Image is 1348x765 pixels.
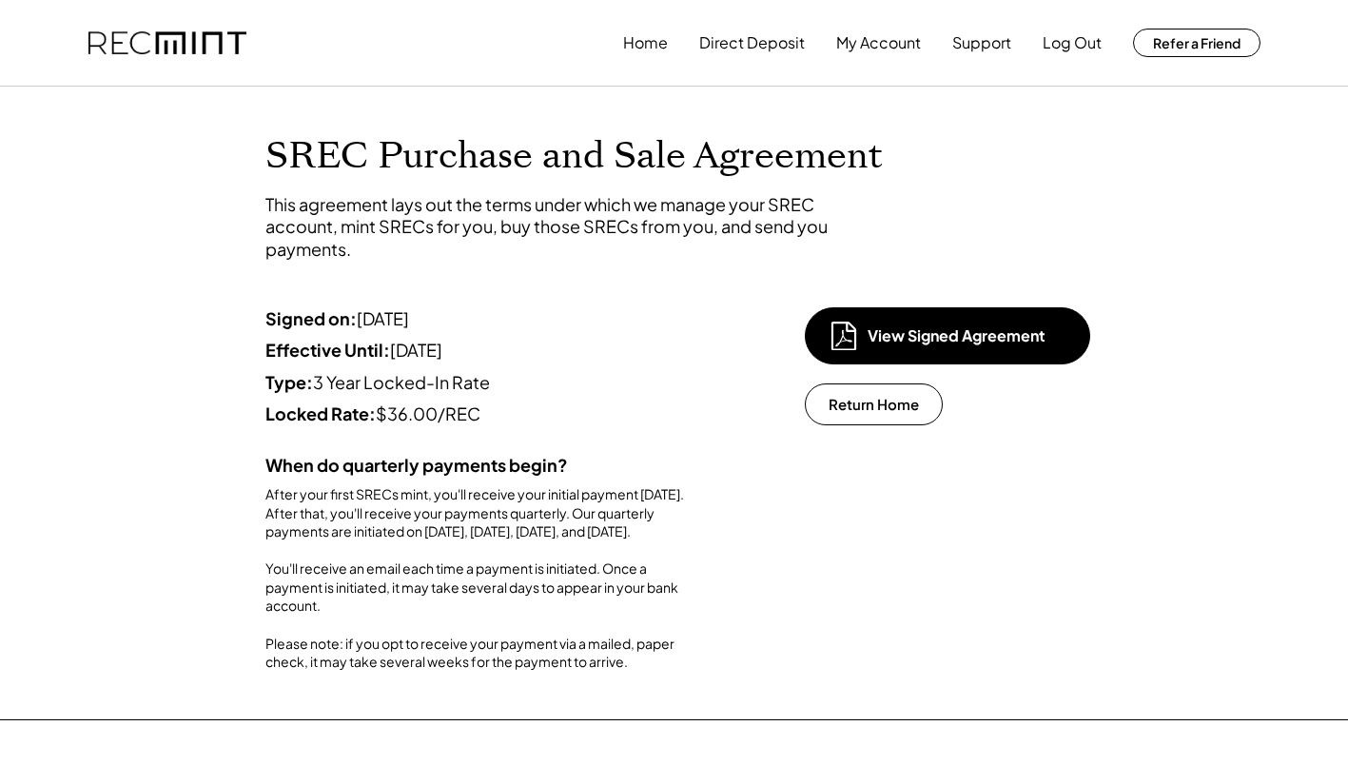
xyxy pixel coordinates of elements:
button: Direct Deposit [699,24,805,62]
div: 3 Year Locked-In Rate [265,371,694,393]
div: View Signed Agreement [868,325,1058,346]
div: [DATE] [265,307,694,329]
img: recmint-logotype%403x.png [88,31,246,55]
button: My Account [836,24,921,62]
strong: When do quarterly payments begin? [265,454,568,476]
button: Home [623,24,668,62]
div: $36.00/REC [265,402,694,424]
button: Refer a Friend [1133,29,1260,57]
strong: Effective Until: [265,339,390,361]
div: After your first SRECs mint, you'll receive your initial payment [DATE]. After that, you'll recei... [265,485,694,672]
div: This agreement lays out the terms under which we manage your SREC account, mint SRECs for you, bu... [265,193,836,260]
button: Support [952,24,1011,62]
button: Log Out [1043,24,1102,62]
strong: Type: [265,371,313,393]
h1: SREC Purchase and Sale Agreement [265,134,1084,179]
strong: Locked Rate: [265,402,376,424]
strong: Signed on: [265,307,357,329]
div: [DATE] [265,339,694,361]
button: Return Home [805,383,943,425]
